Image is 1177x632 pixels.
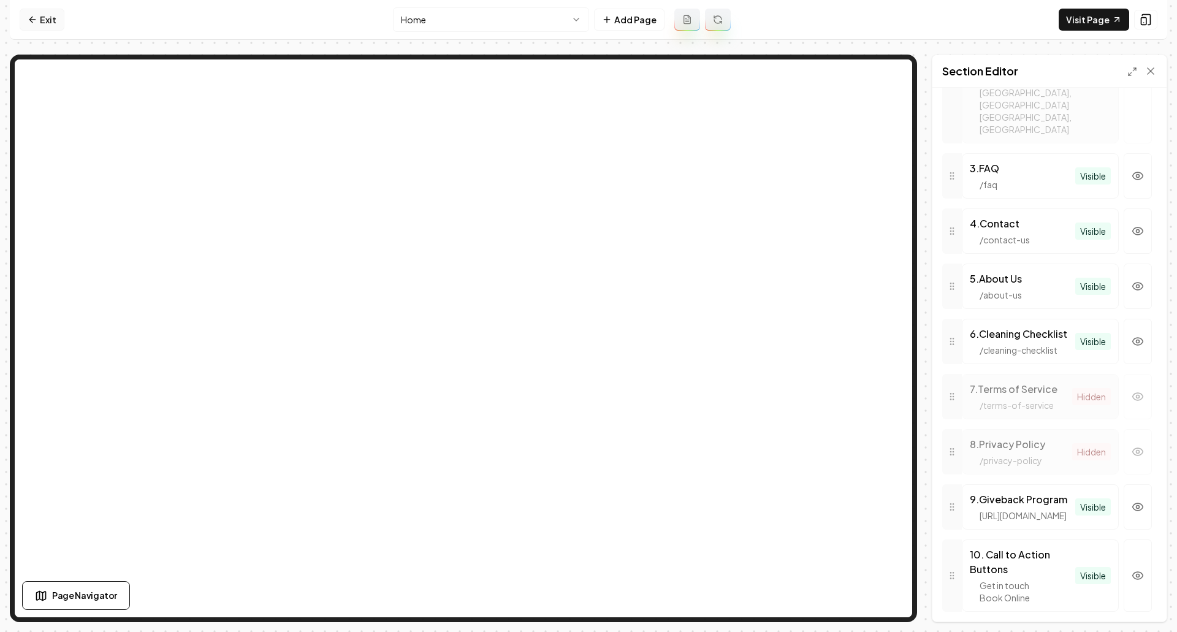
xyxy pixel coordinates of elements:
button: Page Navigator [22,581,130,610]
span: Visible [1075,498,1111,516]
span: Visible [1075,167,1111,185]
span: Visible [1075,223,1111,240]
div: 8 . Privacy Policy [970,437,1072,452]
div: 3 . FAQ [970,161,1075,176]
button: Add admin page prompt [674,9,700,31]
button: Regenerate page [705,9,731,31]
h2: Section Editor [942,63,1018,80]
div: Book Online [980,592,1075,604]
div: 6 . Cleaning Checklist [970,327,1075,341]
div: / contact-us [970,234,1075,246]
div: 9 . Giveback Program [970,492,1075,507]
span: Visible [1075,278,1111,295]
span: Page Navigator [52,589,117,602]
span: Visible [1075,333,1111,350]
button: Add Page [594,9,665,31]
a: Exit [20,9,64,31]
div: / faq [970,178,1075,191]
div: 10 . Call to Action Buttons [970,547,1075,577]
div: 4 . Contact [970,216,1075,231]
div: 5 . About Us [970,272,1075,286]
div: [GEOGRAPHIC_DATA], [GEOGRAPHIC_DATA] [980,86,1072,111]
span: Visible [1075,567,1111,584]
div: / privacy-policy [970,454,1072,466]
div: / cleaning-checklist [970,344,1075,356]
div: [URL][DOMAIN_NAME] [970,509,1075,522]
div: Get in touch [980,579,1075,592]
div: / terms-of-service [970,399,1072,411]
div: [GEOGRAPHIC_DATA], [GEOGRAPHIC_DATA] [980,111,1072,135]
span: Hidden [1072,388,1111,405]
span: Hidden [1072,443,1111,460]
div: / about-us [970,289,1075,301]
div: 7 . Terms of Service [970,382,1072,397]
a: Visit Page [1059,9,1129,31]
